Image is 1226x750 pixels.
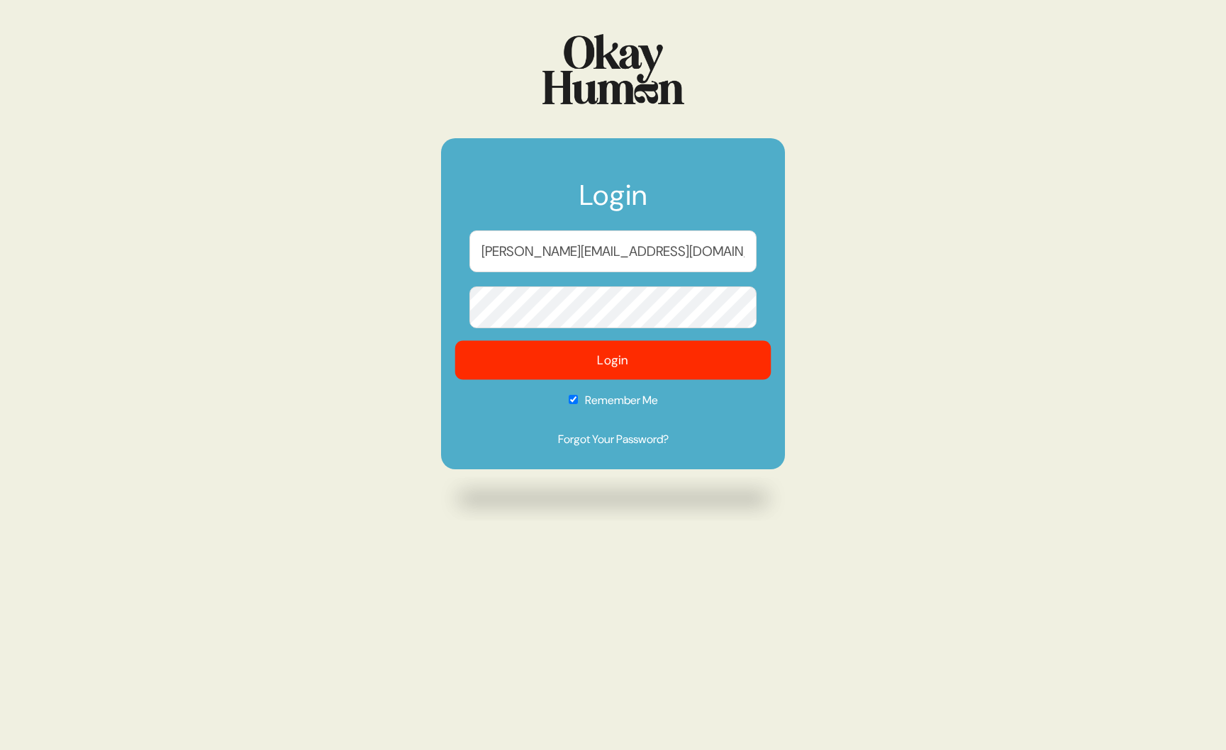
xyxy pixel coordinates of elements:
input: Email [469,230,757,272]
img: Logo [542,34,684,104]
img: Drop shadow [441,476,785,521]
input: Remember Me [569,395,578,404]
button: Login [455,341,771,380]
a: Forgot Your Password? [469,431,757,448]
label: Remember Me [469,392,757,418]
h1: Login [469,181,757,223]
